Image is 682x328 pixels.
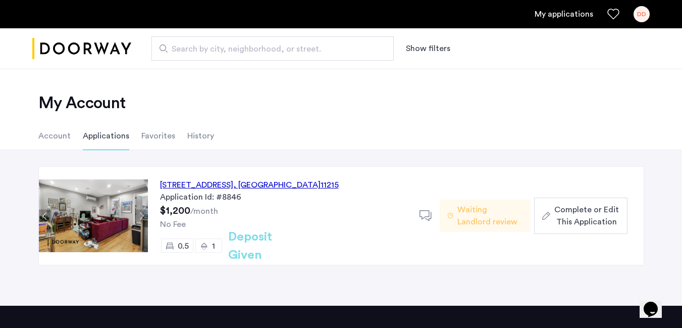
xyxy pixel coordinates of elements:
h2: Deposit Given [228,228,308,264]
button: Next apartment [135,210,148,222]
iframe: chat widget [640,288,672,318]
li: Applications [83,122,129,150]
input: Apartment Search [151,36,394,61]
div: Application Id: #8846 [160,191,407,203]
img: logo [32,30,131,68]
span: , [GEOGRAPHIC_DATA] [233,181,321,189]
span: $1,200 [160,206,190,216]
h2: My Account [38,93,644,113]
button: button [534,198,627,234]
span: Complete or Edit This Application [554,204,619,228]
div: DD [634,6,650,22]
li: Favorites [141,122,175,150]
span: No Fee [160,220,186,228]
li: History [187,122,214,150]
button: Previous apartment [39,210,51,222]
button: Show or hide filters [406,42,450,55]
a: Favorites [607,8,619,20]
span: Search by city, neighborhood, or street. [172,43,365,55]
span: 0.5 [178,242,189,250]
span: Waiting Landlord review [457,204,522,228]
div: [STREET_ADDRESS] 11215 [160,179,339,191]
li: Account [38,122,71,150]
img: Apartment photo [39,179,148,252]
a: Cazamio logo [32,30,131,68]
span: 1 [212,242,215,250]
sub: /month [190,207,218,215]
a: My application [535,8,593,20]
